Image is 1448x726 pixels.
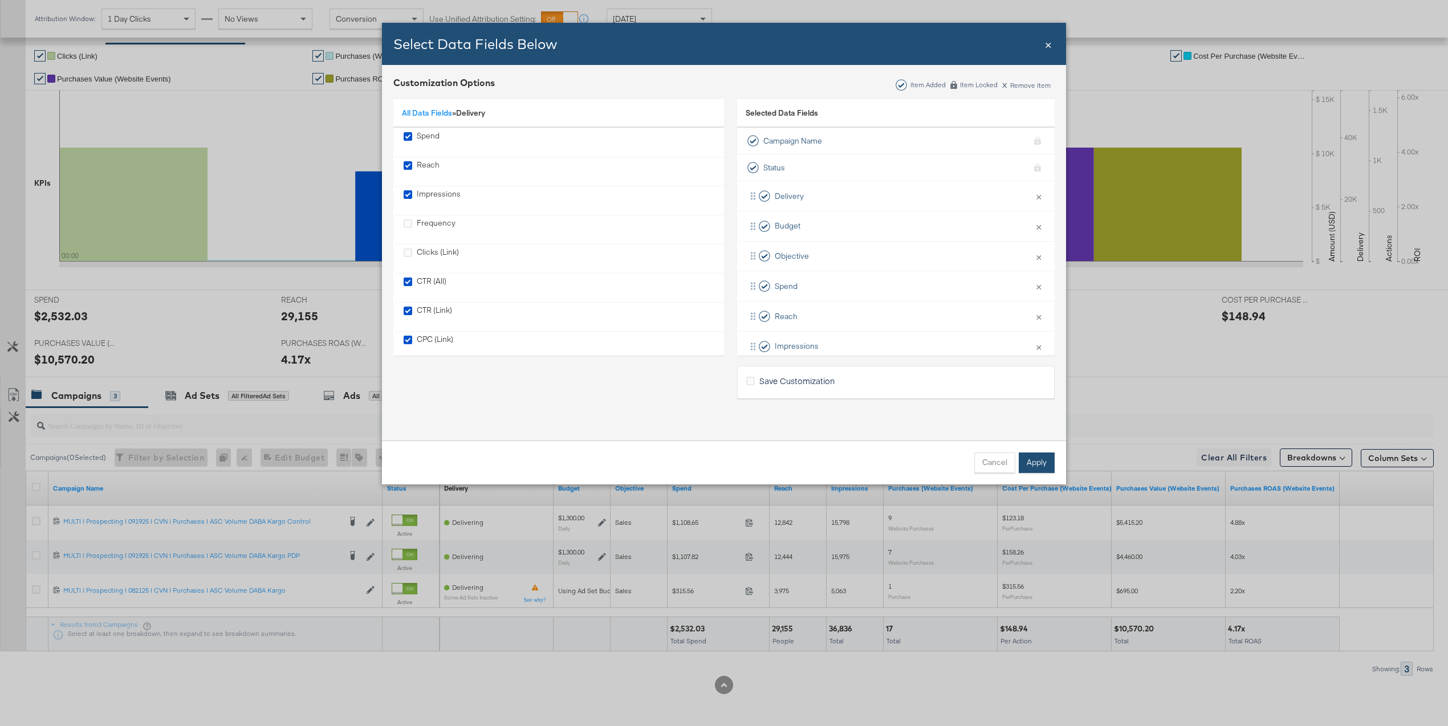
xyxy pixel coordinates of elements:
[775,191,804,202] span: Delivery
[746,108,818,124] span: Selected Data Fields
[393,76,495,89] div: Customization Options
[404,189,461,212] div: Impressions
[763,162,785,173] span: Status
[775,221,800,231] span: Budget
[1031,214,1046,238] button: ×
[417,218,455,241] div: Frequency
[404,160,440,183] div: Reach
[1031,184,1046,208] button: ×
[404,130,440,154] div: Spend
[910,81,946,89] div: Item Added
[417,130,440,154] div: Spend
[1031,335,1046,358] button: ×
[775,341,819,352] span: Impressions
[456,108,485,118] span: Delivery
[763,136,822,146] span: Campaign Name
[404,334,453,357] div: CPC (Link)
[417,189,461,212] div: Impressions
[1019,452,1055,473] button: Apply
[404,218,455,241] div: Frequency
[1002,80,1051,89] div: Remove Item
[417,334,453,357] div: CPC (Link)
[1045,36,1052,51] span: ×
[417,247,459,270] div: Clicks (Link)
[1031,274,1046,298] button: ×
[404,247,459,270] div: Clicks (Link)
[382,23,1066,484] div: Bulk Add Locations Modal
[1002,78,1007,90] span: x
[759,375,835,386] span: Save Customization
[1031,244,1046,268] button: ×
[974,452,1015,473] button: Cancel
[402,108,456,118] span: »
[959,81,998,89] div: Item Locked
[417,305,452,328] div: CTR (Link)
[1031,304,1046,328] button: ×
[402,108,452,118] a: All Data Fields
[417,160,440,183] div: Reach
[1045,36,1052,52] div: Close
[775,311,798,322] span: Reach
[775,251,809,262] span: Objective
[775,281,798,292] span: Spend
[393,35,557,52] span: Select Data Fields Below
[417,276,446,299] div: CTR (All)
[404,276,446,299] div: CTR (All)
[404,305,452,328] div: CTR (Link)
